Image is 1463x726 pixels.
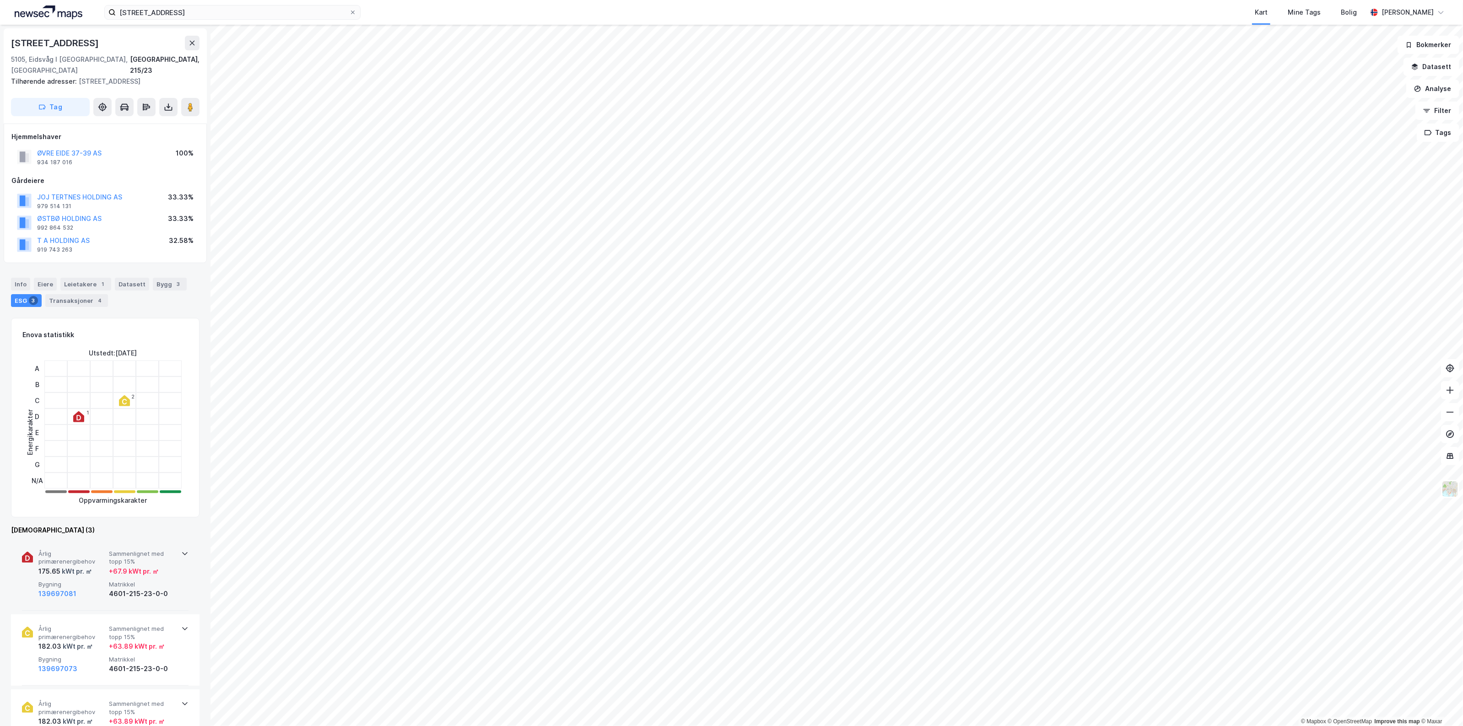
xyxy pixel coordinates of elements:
[32,360,43,376] div: A
[32,425,43,441] div: E
[98,280,108,289] div: 1
[109,641,165,652] div: + 63.89 kWt pr. ㎡
[37,246,72,253] div: 919 743 263
[38,566,92,577] div: 175.65
[38,588,76,599] button: 139697081
[109,663,176,674] div: 4601-215-23-0-0
[1417,124,1459,142] button: Tags
[131,394,135,399] div: 2
[95,296,104,305] div: 4
[1301,718,1326,725] a: Mapbox
[38,641,93,652] div: 182.03
[11,76,192,87] div: [STREET_ADDRESS]
[22,329,74,340] div: Enova statistikk
[109,588,176,599] div: 4601-215-23-0-0
[32,376,43,393] div: B
[89,348,137,359] div: Utstedt : [DATE]
[11,98,90,116] button: Tag
[32,473,43,489] div: N/A
[1341,7,1357,18] div: Bolig
[79,495,147,506] div: Oppvarmingskarakter
[11,175,199,186] div: Gårdeiere
[38,625,105,641] span: Årlig primærenergibehov
[32,409,43,425] div: D
[86,410,89,415] div: 1
[1441,480,1459,498] img: Z
[37,224,73,231] div: 992 864 532
[109,700,176,716] span: Sammenlignet med topp 15%
[38,663,77,674] button: 139697073
[109,581,176,588] span: Matrikkel
[11,294,42,307] div: ESG
[109,550,176,566] span: Sammenlignet med topp 15%
[1398,36,1459,54] button: Bokmerker
[37,203,71,210] div: 979 514 131
[38,550,105,566] span: Årlig primærenergibehov
[109,656,176,663] span: Matrikkel
[11,54,130,76] div: 5105, Eidsvåg I [GEOGRAPHIC_DATA], [GEOGRAPHIC_DATA]
[1382,7,1434,18] div: [PERSON_NAME]
[1328,718,1372,725] a: OpenStreetMap
[60,566,92,577] div: kWt pr. ㎡
[38,581,105,588] span: Bygning
[115,278,149,290] div: Datasett
[15,5,82,19] img: logo.a4113a55bc3d86da70a041830d287a7e.svg
[176,148,194,159] div: 100%
[11,278,30,290] div: Info
[169,235,194,246] div: 32.58%
[60,278,111,290] div: Leietakere
[109,625,176,641] span: Sammenlignet med topp 15%
[37,159,72,166] div: 934 187 016
[1404,58,1459,76] button: Datasett
[34,278,57,290] div: Eiere
[174,280,183,289] div: 3
[1415,102,1459,120] button: Filter
[29,296,38,305] div: 3
[11,131,199,142] div: Hjemmelshaver
[11,77,79,85] span: Tilhørende adresser:
[1288,7,1321,18] div: Mine Tags
[32,393,43,409] div: C
[109,566,159,577] div: + 67.9 kWt pr. ㎡
[168,213,194,224] div: 33.33%
[38,656,105,663] span: Bygning
[45,294,108,307] div: Transaksjoner
[1375,718,1420,725] a: Improve this map
[38,700,105,716] span: Årlig primærenergibehov
[11,36,101,50] div: [STREET_ADDRESS]
[1417,682,1463,726] iframe: Chat Widget
[25,409,36,455] div: Energikarakter
[32,441,43,457] div: F
[130,54,200,76] div: [GEOGRAPHIC_DATA], 215/23
[61,641,93,652] div: kWt pr. ㎡
[1406,80,1459,98] button: Analyse
[1255,7,1268,18] div: Kart
[153,278,187,290] div: Bygg
[168,192,194,203] div: 33.33%
[116,5,349,19] input: Søk på adresse, matrikkel, gårdeiere, leietakere eller personer
[32,457,43,473] div: G
[11,525,200,536] div: [DEMOGRAPHIC_DATA] (3)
